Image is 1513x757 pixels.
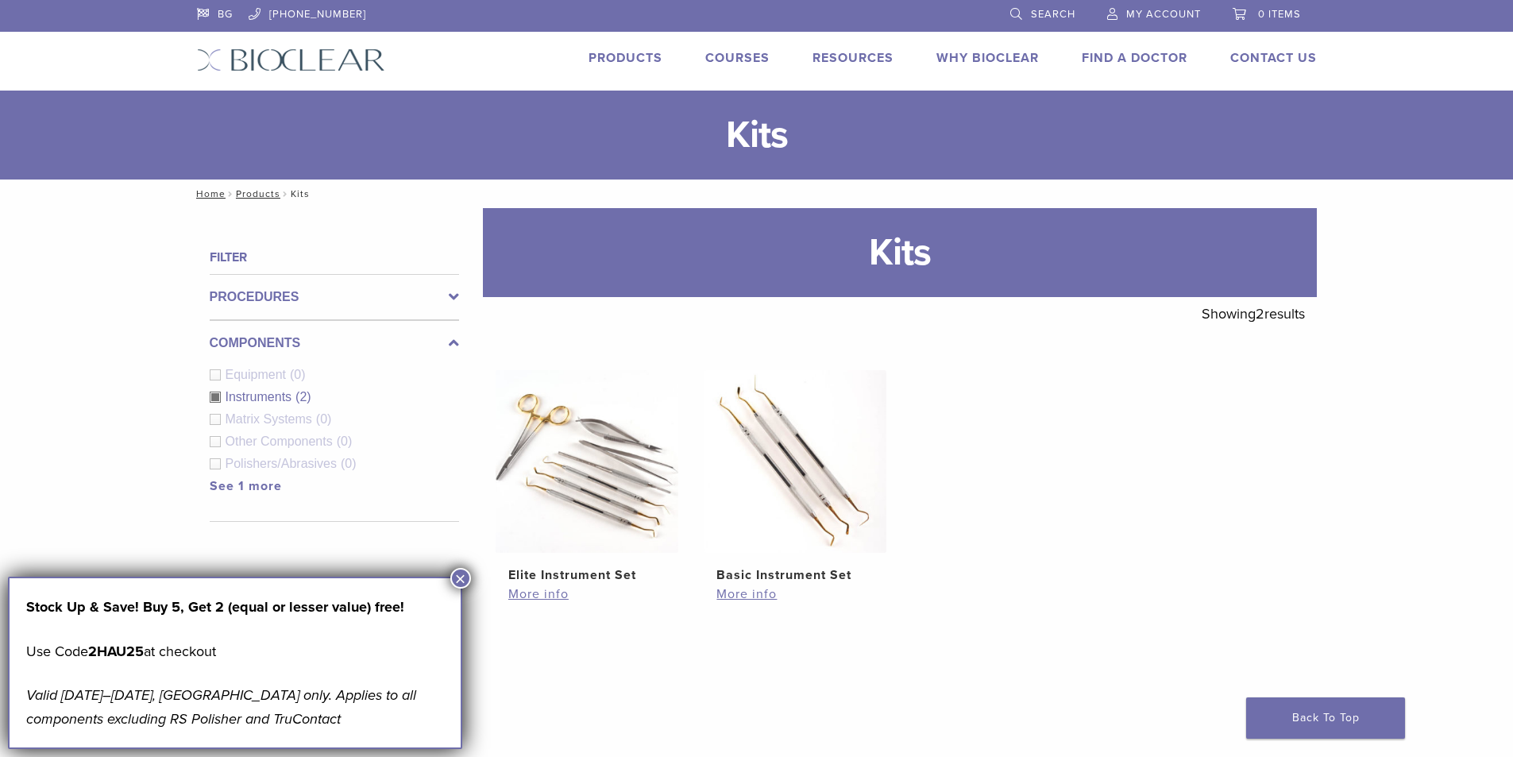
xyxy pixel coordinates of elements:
[508,566,666,585] h2: Elite Instrument Set
[226,390,296,404] span: Instruments
[185,180,1329,208] nav: Kits
[236,188,280,199] a: Products
[704,370,886,553] img: Basic Instrument Set
[26,598,404,616] strong: Stock Up & Save! Buy 5, Get 2 (equal or lesser value) free!
[1258,8,1301,21] span: 0 items
[191,188,226,199] a: Home
[703,370,888,585] a: Basic Instrument SetBasic Instrument Set
[337,435,353,448] span: (0)
[226,412,316,426] span: Matrix Systems
[295,390,311,404] span: (2)
[936,50,1039,66] a: Why Bioclear
[495,370,680,585] a: Elite Instrument SetElite Instrument Set
[1202,297,1305,330] p: Showing results
[508,585,666,604] a: More info
[226,190,236,198] span: /
[1256,305,1264,322] span: 2
[210,334,459,353] label: Components
[210,248,459,267] h4: Filter
[26,639,444,663] p: Use Code at checkout
[1031,8,1075,21] span: Search
[812,50,894,66] a: Resources
[341,457,357,470] span: (0)
[716,566,874,585] h2: Basic Instrument Set
[210,288,459,307] label: Procedures
[1082,50,1187,66] a: Find A Doctor
[226,435,337,448] span: Other Components
[1126,8,1201,21] span: My Account
[1246,697,1405,739] a: Back To Top
[450,568,471,589] button: Close
[716,585,874,604] a: More info
[589,50,662,66] a: Products
[197,48,385,71] img: Bioclear
[26,686,416,728] em: Valid [DATE]–[DATE], [GEOGRAPHIC_DATA] only. Applies to all components excluding RS Polisher and ...
[290,368,306,381] span: (0)
[1230,50,1317,66] a: Contact Us
[210,478,282,494] a: See 1 more
[226,457,342,470] span: Polishers/Abrasives
[705,50,770,66] a: Courses
[483,208,1317,297] h1: Kits
[496,370,678,553] img: Elite Instrument Set
[88,643,144,660] strong: 2HAU25
[280,190,291,198] span: /
[316,412,332,426] span: (0)
[226,368,291,381] span: Equipment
